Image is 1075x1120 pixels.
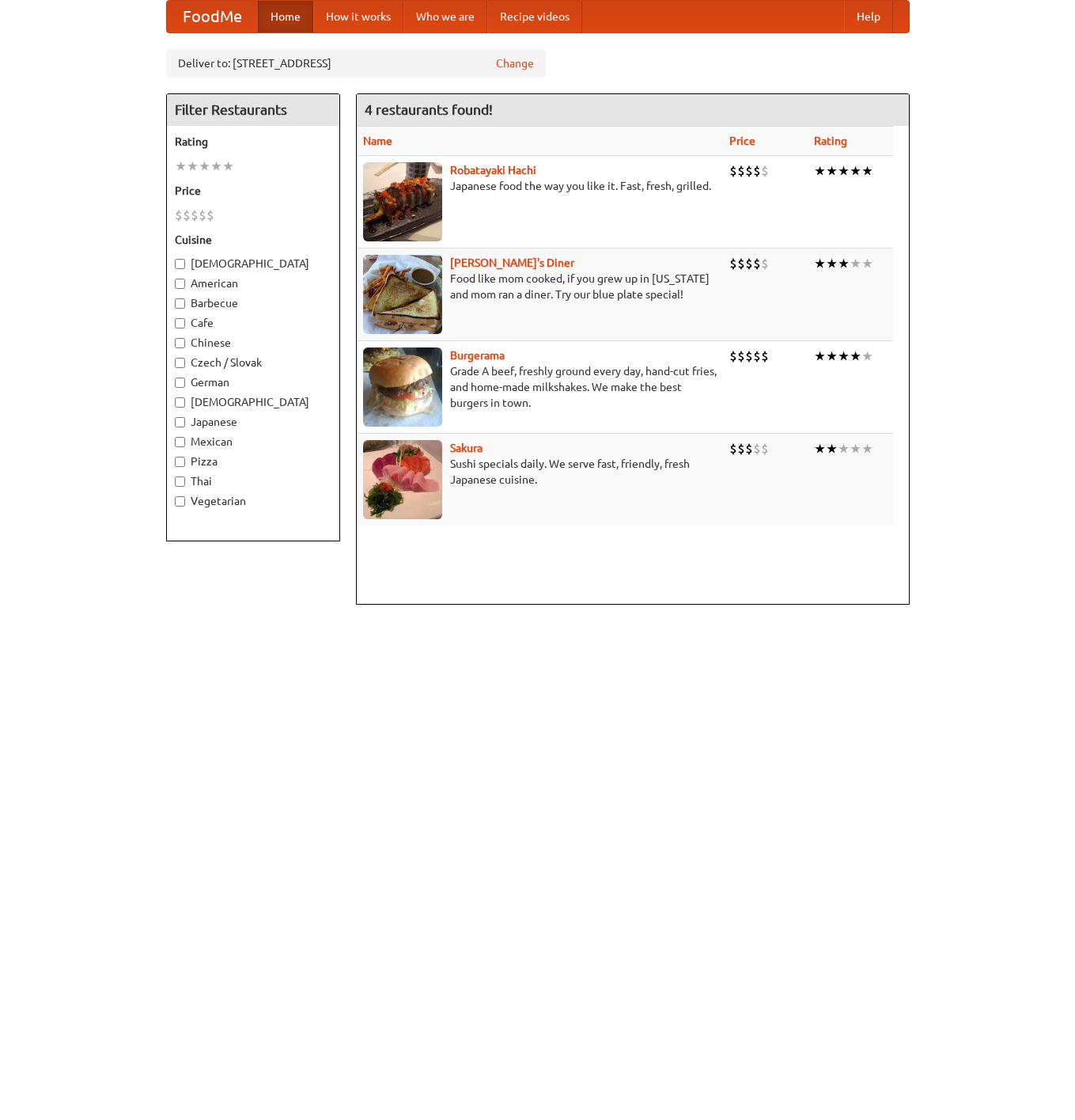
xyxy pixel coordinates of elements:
input: Czech / Slovak [175,358,185,368]
li: $ [761,347,769,365]
img: burgerama.jpg [363,347,442,427]
a: Rating [814,135,847,147]
a: Help [844,1,893,32]
label: Barbecue [175,295,331,311]
label: Thai [175,473,331,489]
li: ★ [850,347,861,365]
label: Vegetarian [175,493,331,509]
a: Home [258,1,313,32]
a: Robatayaki Hachi [450,164,536,177]
li: $ [753,440,761,457]
a: Who we are [403,1,487,32]
label: Czech / Slovak [175,355,331,370]
li: ★ [838,162,850,180]
input: [DEMOGRAPHIC_DATA] [175,259,185,269]
input: Cafe [175,318,185,328]
li: $ [753,347,761,365]
li: $ [753,162,761,180]
p: Sushi specials daily. We serve fast, friendly, fresh Japanese cuisine. [363,456,717,488]
li: ★ [850,440,861,457]
a: [PERSON_NAME]'s Diner [450,256,574,269]
li: ★ [826,162,838,180]
li: ★ [838,255,850,272]
li: $ [191,207,199,224]
img: sallys.jpg [363,255,442,334]
input: Thai [175,476,185,487]
div: Deliver to: [STREET_ADDRESS] [166,49,546,78]
a: Change [496,55,534,71]
li: ★ [814,255,826,272]
p: Japanese food the way you like it. Fast, fresh, grilled. [363,178,717,194]
li: $ [745,347,753,365]
input: Chinese [175,338,185,348]
h5: Rating [175,134,331,150]
li: ★ [826,347,838,365]
li: ★ [861,440,873,457]
input: Japanese [175,417,185,427]
li: ★ [222,158,234,175]
li: $ [737,347,745,365]
li: $ [729,347,737,365]
h5: Cuisine [175,232,331,248]
li: $ [761,255,769,272]
img: sakura.jpg [363,440,442,519]
li: $ [729,162,737,180]
li: ★ [850,255,861,272]
li: ★ [814,162,826,180]
li: $ [175,207,183,224]
input: Pizza [175,457,185,467]
input: Mexican [175,437,185,447]
li: $ [206,207,214,224]
li: ★ [838,347,850,365]
a: Burgerama [450,349,505,362]
label: Japanese [175,414,331,430]
li: $ [737,162,745,180]
input: [DEMOGRAPHIC_DATA] [175,397,185,408]
li: $ [183,207,191,224]
label: German [175,374,331,390]
label: Pizza [175,454,331,469]
li: $ [753,255,761,272]
li: ★ [861,255,873,272]
label: Chinese [175,335,331,351]
li: ★ [826,440,838,457]
a: Sakura [450,442,483,454]
a: FoodMe [167,1,258,32]
input: Vegetarian [175,496,185,507]
h4: Filter Restaurants [167,94,339,126]
li: ★ [187,158,199,175]
li: ★ [175,158,187,175]
label: [DEMOGRAPHIC_DATA] [175,394,331,410]
a: Price [729,135,755,147]
img: robatayaki.jpg [363,162,442,241]
label: [DEMOGRAPHIC_DATA] [175,256,331,271]
li: ★ [850,162,861,180]
h5: Price [175,183,331,199]
li: $ [761,162,769,180]
li: ★ [838,440,850,457]
ng-pluralize: 4 restaurants found! [365,102,493,117]
input: American [175,279,185,289]
label: Mexican [175,434,331,450]
li: ★ [861,347,873,365]
li: $ [745,255,753,272]
li: ★ [861,162,873,180]
input: German [175,378,185,388]
li: $ [729,255,737,272]
p: Food like mom cooked, if you grew up in [US_STATE] and mom ran a diner. Try our blue plate special! [363,271,717,302]
li: ★ [814,440,826,457]
li: $ [745,440,753,457]
li: ★ [826,255,838,272]
a: Name [363,135,392,147]
li: ★ [814,347,826,365]
label: American [175,275,331,291]
li: $ [729,440,737,457]
li: $ [199,207,206,224]
li: ★ [210,158,222,175]
li: $ [737,255,745,272]
li: ★ [199,158,210,175]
